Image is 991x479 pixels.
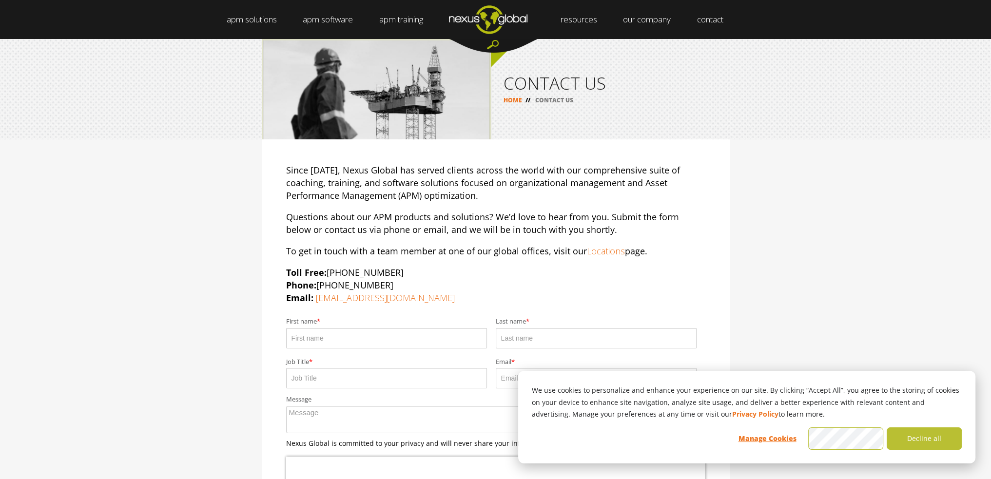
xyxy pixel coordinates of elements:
span: // [522,96,534,104]
p: We use cookies to personalize and enhance your experience on our site. By clicking “Accept All”, ... [532,384,962,421]
span: Email [496,358,511,366]
p: Nexus Global is committed to your privacy and will never share your information. Review our . [286,438,705,448]
p: To get in touch with a team member at one of our global offices, visit our page. [286,245,705,257]
p: [PHONE_NUMBER] [PHONE_NUMBER] [286,266,705,304]
a: HOME [504,96,522,104]
span: Last name [496,318,526,326]
button: Decline all [887,427,962,450]
input: Email [496,368,697,388]
p: Since [DATE], Nexus Global has served clients across the world with our comprehensive suite of co... [286,164,705,202]
a: Locations [587,245,625,257]
input: Job Title [286,368,487,388]
h1: CONTACT US [504,75,717,92]
strong: Phone: [286,279,316,291]
a: [EMAIL_ADDRESS][DOMAIN_NAME] [316,292,455,304]
span: First name [286,318,317,326]
input: Last name [496,328,697,348]
a: Privacy Policy [732,408,778,421]
span: Message [286,396,311,403]
input: First name [286,328,487,348]
button: Manage Cookies [730,427,805,450]
p: Questions about our APM products and solutions? We’d love to hear from you. Submit the form below... [286,211,705,236]
strong: Toll Free: [286,267,327,278]
div: Cookie banner [518,371,975,463]
strong: Email: [286,292,313,304]
span: Job Title [286,358,309,366]
button: Accept all [808,427,883,450]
